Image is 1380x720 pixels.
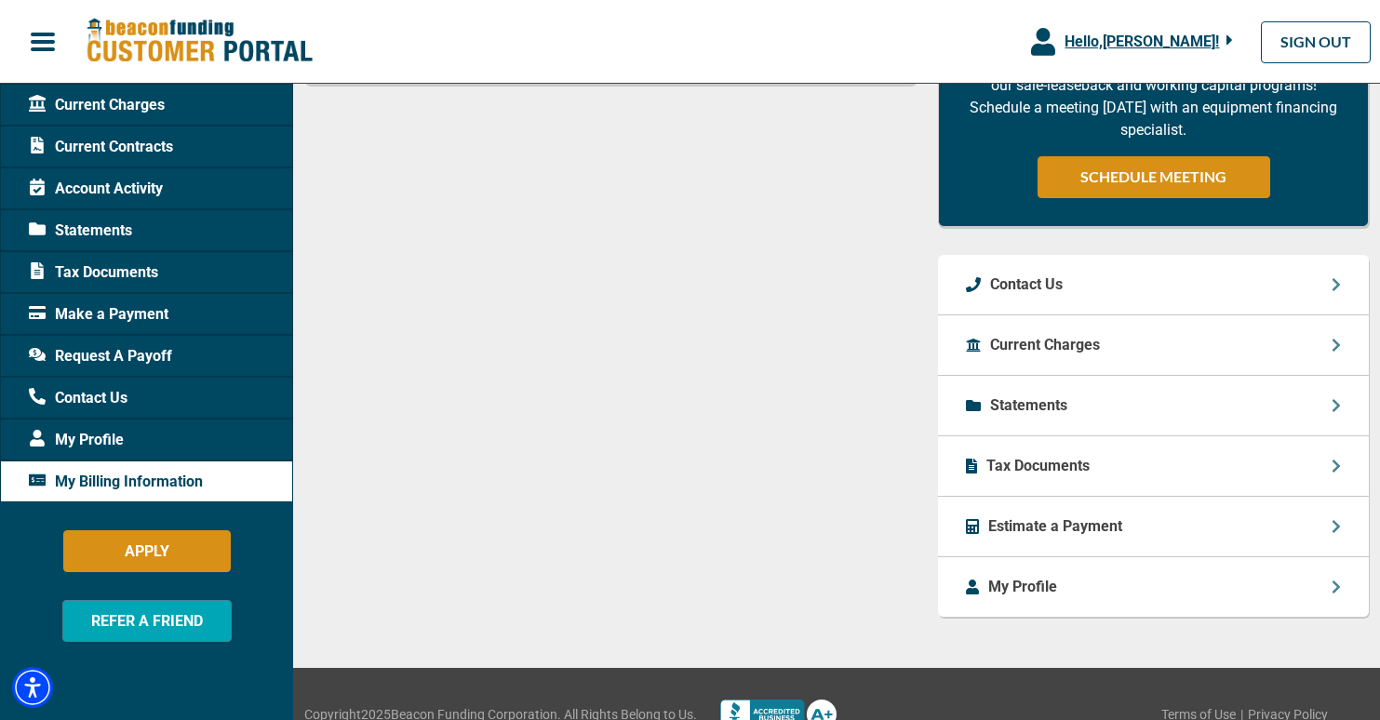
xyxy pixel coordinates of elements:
[29,429,124,451] span: My Profile
[990,394,1067,417] p: Statements
[990,334,1100,356] p: Current Charges
[63,530,231,572] button: APPLY
[967,52,1340,141] p: You can retain more cash AND grow your business with our sale-leaseback and working capital progr...
[988,515,1122,538] p: Estimate a Payment
[988,576,1057,598] p: My Profile
[29,94,165,116] span: Current Charges
[29,178,163,200] span: Account Activity
[29,345,172,367] span: Request A Payoff
[29,471,203,493] span: My Billing Information
[29,136,173,158] span: Current Contracts
[62,600,232,642] button: REFER A FRIEND
[12,667,53,708] div: Accessibility Menu
[29,261,158,284] span: Tax Documents
[29,303,168,326] span: Make a Payment
[29,220,132,242] span: Statements
[29,387,127,409] span: Contact Us
[1065,33,1219,50] span: Hello, [PERSON_NAME] !
[986,455,1090,477] p: Tax Documents
[1038,156,1270,198] a: SCHEDULE MEETING
[1261,21,1371,63] a: SIGN OUT
[990,273,1063,296] p: Contact Us
[86,18,313,65] img: Beacon Funding Customer Portal Logo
